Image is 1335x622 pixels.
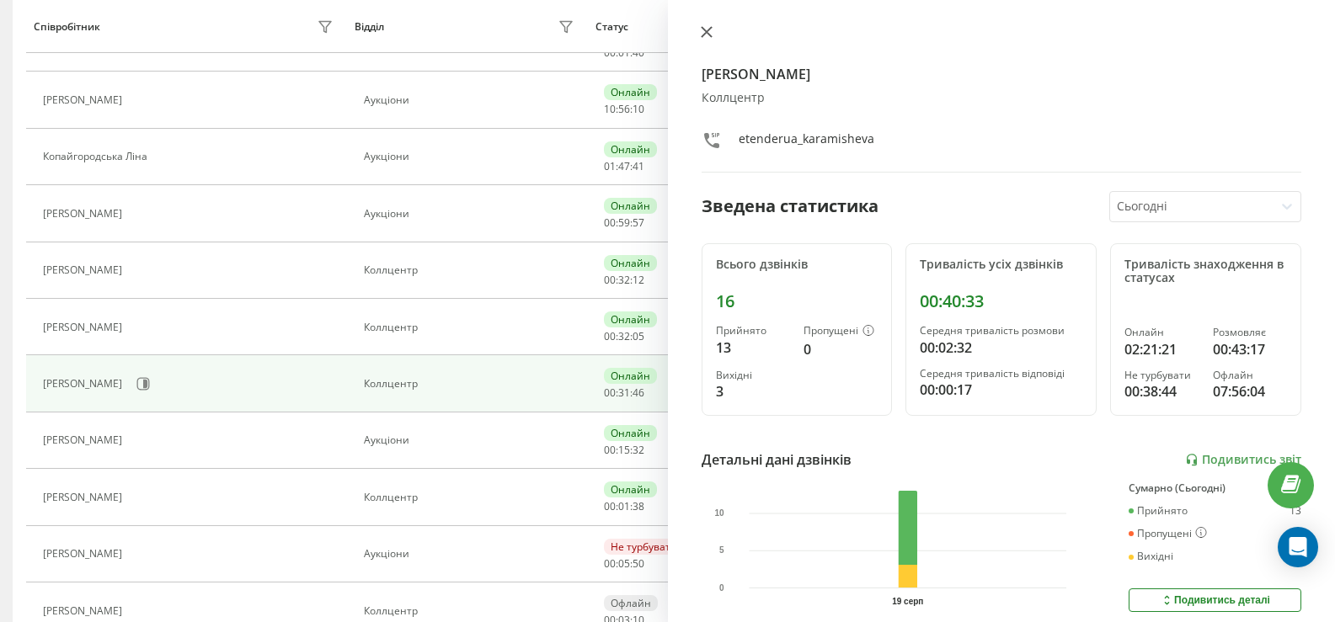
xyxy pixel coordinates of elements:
div: Онлайн [604,311,657,327]
div: : : [604,104,644,115]
div: 00:40:33 [920,291,1082,311]
text: 5 [718,546,724,556]
span: 38 [633,499,644,513]
div: Онлайн [604,481,657,497]
span: 00 [604,215,616,230]
div: Коллцентр [364,378,579,390]
div: Прийнято [716,325,790,337]
div: Офлайн [604,595,658,611]
div: etenderua_karamisheva [739,130,874,155]
div: Коллцентр [702,91,1302,105]
div: : : [604,387,644,399]
div: Прийнято [1129,505,1188,517]
span: 31 [618,385,630,400]
div: Подивитись деталі [1160,593,1270,607]
div: Онлайн [604,198,657,214]
div: : : [604,501,644,513]
div: Онлайн [604,425,657,441]
div: Сумарно (Сьогодні) [1129,482,1301,494]
div: Розмовляє [1213,327,1287,338]
a: Подивитись звіт [1185,453,1301,467]
span: 50 [633,556,644,571]
div: Пропущені [1129,527,1207,540]
button: Подивитись деталі [1129,588,1301,612]
div: Не турбувати [604,539,684,555]
div: Вихідні [1129,550,1173,562]
div: 00:00:17 [920,380,1082,400]
div: : : [604,274,644,286]
text: 0 [718,583,724,593]
span: 00 [604,329,616,343]
text: 10 [714,508,724,518]
div: 02:21:21 [1124,339,1199,359]
span: 00 [604,556,616,571]
span: 47 [618,159,630,173]
div: : : [604,444,644,456]
div: Відділ [355,21,384,33]
div: Всього дзвінків [716,258,878,272]
span: 57 [633,215,644,230]
div: [PERSON_NAME] [43,548,126,560]
div: Коллцентр [364,492,579,503]
text: 19 серп [892,597,923,606]
div: 00:02:32 [920,338,1082,358]
span: 01 [618,499,630,513]
div: [PERSON_NAME] [43,322,126,333]
div: : : [604,217,644,229]
div: Середня тривалість відповіді [920,368,1082,380]
div: [PERSON_NAME] [43,434,126,446]
span: 05 [618,556,630,571]
div: [PERSON_NAME] [43,492,126,503]
div: Аукціони [364,434,579,446]
div: Аукціони [364,548,579,560]
div: Детальні дані дзвінків [702,449,852,470]
div: Зведена статистика [702,194,878,219]
div: Пропущені [804,325,878,338]
div: [PERSON_NAME] [43,264,126,276]
div: Вихідні [716,369,790,381]
span: 15 [618,443,630,457]
div: 0 [804,339,878,359]
div: Статус [595,21,628,33]
span: 01 [604,159,616,173]
div: Тривалість усіх дзвінків [920,258,1082,272]
span: 46 [633,385,644,400]
div: Не турбувати [1124,369,1199,381]
span: 32 [633,443,644,457]
span: 59 [618,215,630,230]
span: 10 [604,102,616,116]
div: Аукціони [364,151,579,162]
span: 56 [618,102,630,116]
div: Офлайн [1213,369,1287,381]
div: Коллцентр [364,264,579,276]
div: Онлайн [604,368,657,384]
div: [PERSON_NAME] [43,94,126,106]
span: 32 [618,273,630,287]
span: 10 [633,102,644,116]
div: Онлайн [1124,327,1199,338]
div: Коллцентр [364,605,579,617]
div: Співробітник [34,21,100,33]
div: Тривалість знаходження в статусах [1124,258,1287,286]
div: 00:38:44 [1124,381,1199,401]
span: 05 [633,329,644,343]
span: 00 [604,499,616,513]
div: [PERSON_NAME] [43,378,126,390]
div: 07:56:04 [1213,381,1287,401]
span: 41 [633,159,644,173]
div: Аукціони [364,94,579,106]
span: 32 [618,329,630,343]
div: Онлайн [604,255,657,271]
div: Коллцентр [364,322,579,333]
div: : : [604,331,644,343]
h4: [PERSON_NAME] [702,64,1302,84]
span: 00 [604,443,616,457]
div: Open Intercom Messenger [1278,527,1318,567]
div: 00:43:17 [1213,339,1287,359]
div: Середня тривалість розмови [920,325,1082,337]
div: Копайгородська Ліна [43,151,152,162]
div: : : [604,558,644,570]
div: Онлайн [604,84,657,100]
div: 13 [1290,505,1301,517]
span: 12 [633,273,644,287]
